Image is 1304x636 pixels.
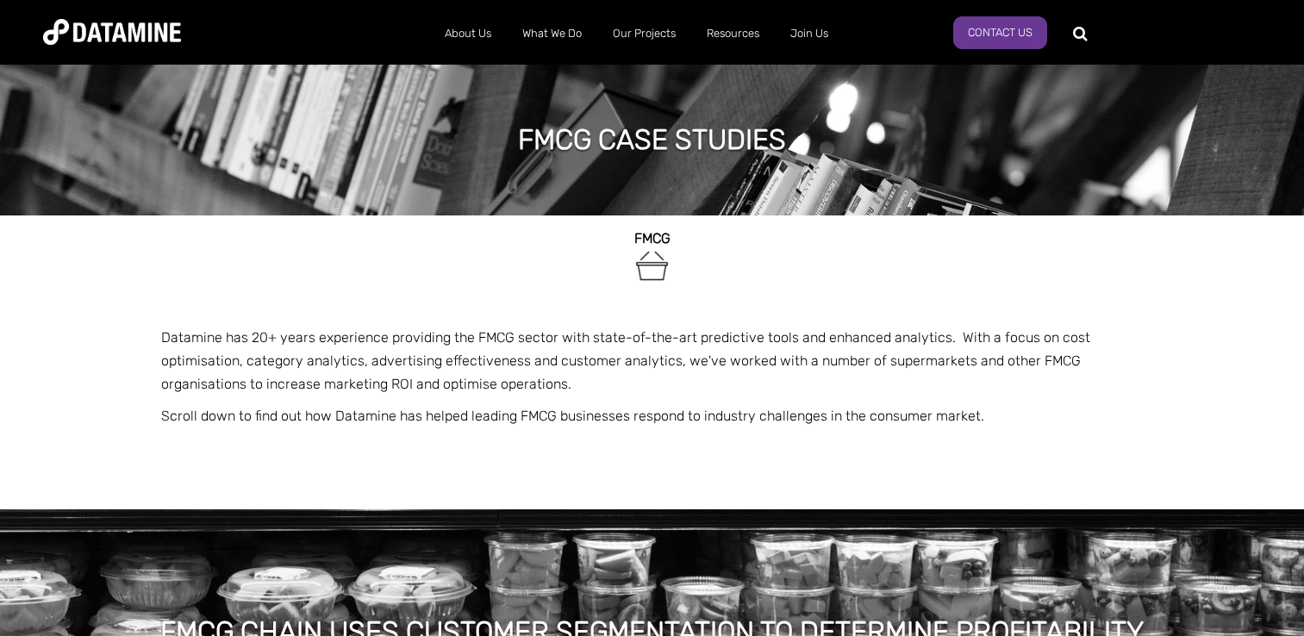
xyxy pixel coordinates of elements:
a: About Us [429,11,507,56]
a: Our Projects [597,11,691,56]
a: Contact Us [953,16,1047,49]
a: Join Us [775,11,844,56]
h1: FMCG case studies [518,121,786,159]
p: Datamine has 20+ years experience providing the FMCG sector with state-of-the-art predictive tool... [161,326,1144,396]
h2: FMCG [161,231,1144,246]
p: Scroll down to find out how Datamine has helped leading FMCG businesses respond to industry chall... [161,404,1144,427]
a: Resources [691,11,775,56]
img: Datamine [43,19,181,45]
a: What We Do [507,11,597,56]
img: FMCG-1 [633,246,671,285]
